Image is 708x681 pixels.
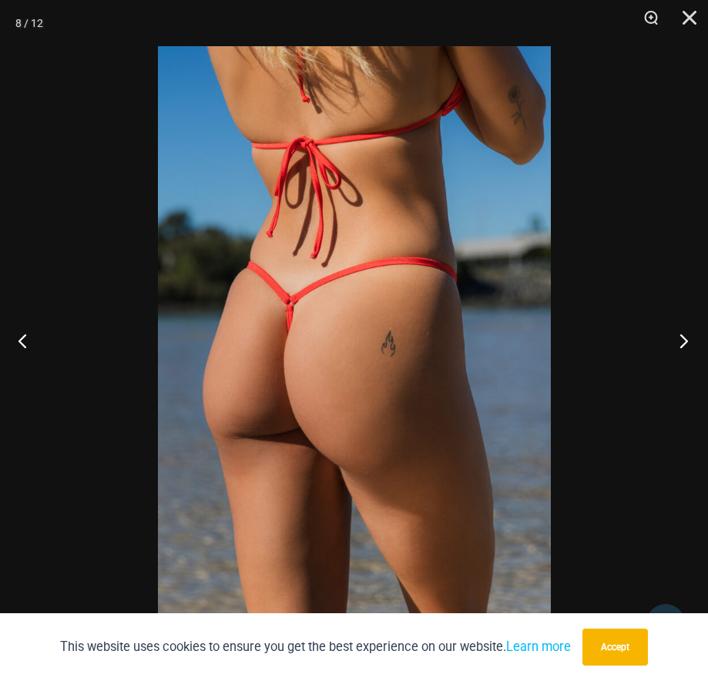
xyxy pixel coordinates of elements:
button: Next [650,302,708,379]
img: Link Tangello 4580 Micro 02 [158,46,551,635]
div: 8 / 12 [15,12,43,35]
a: Learn more [506,639,571,654]
button: Accept [582,629,648,666]
p: This website uses cookies to ensure you get the best experience on our website. [60,636,571,657]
